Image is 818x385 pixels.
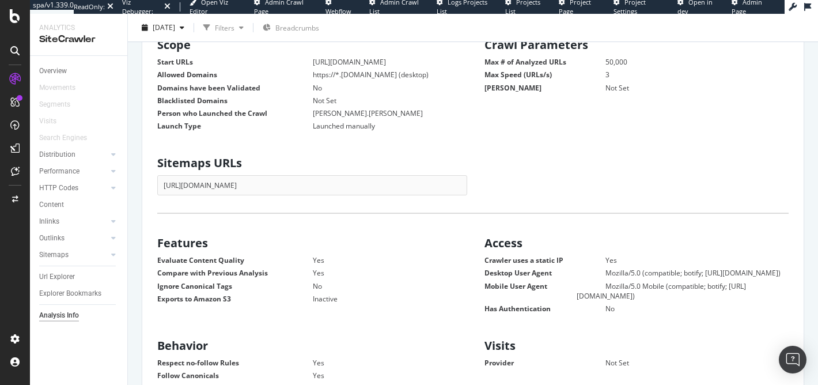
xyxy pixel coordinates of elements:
[157,121,313,131] dt: Launch Type
[39,65,67,77] div: Overview
[39,271,75,283] div: Url Explorer
[157,108,313,118] dt: Person who Launched the Crawl
[39,115,56,127] div: Visits
[577,281,789,301] dd: Mozilla/5.0 Mobile (compatible; botify; [URL][DOMAIN_NAME])
[39,82,75,94] div: Movements
[157,39,467,51] h2: Scope
[577,255,789,265] dd: Yes
[484,83,605,93] dt: [PERSON_NAME]
[137,18,189,37] button: [DATE]
[199,18,248,37] button: Filters
[577,268,789,278] dd: Mozilla/5.0 (compatible; botify; [URL][DOMAIN_NAME])
[284,70,461,80] dd: https://*.[DOMAIN_NAME] (desktop)
[39,232,108,244] a: Outlinks
[577,83,789,93] dd: Not Set
[284,108,461,118] dd: [PERSON_NAME].[PERSON_NAME]
[39,232,65,244] div: Outlinks
[484,39,794,51] h2: Crawl Parameters
[39,99,82,111] a: Segments
[157,255,313,265] dt: Evaluate Content Quality
[39,309,79,322] div: Analysis Info
[39,288,101,300] div: Explorer Bookmarks
[39,82,87,94] a: Movements
[39,199,119,211] a: Content
[484,304,605,314] dt: Has Authentication
[157,157,467,169] h2: Sitemaps URLs
[157,70,313,80] dt: Allowed Domains
[484,255,605,265] dt: Crawler uses a static IP
[284,281,461,291] dd: No
[484,57,605,67] dt: Max # of Analyzed URLs
[258,18,324,37] button: Breadcrumbs
[284,268,461,278] dd: Yes
[577,57,789,67] dd: 50,000
[484,281,605,291] dt: Mobile User Agent
[39,216,108,228] a: Inlinks
[39,165,79,178] div: Performance
[284,294,461,304] dd: Inactive
[39,249,108,261] a: Sitemaps
[284,255,461,265] dd: Yes
[39,132,99,144] a: Search Engines
[284,358,461,368] dd: Yes
[39,23,118,33] div: Analytics
[484,237,794,250] h2: Access
[157,358,313,368] dt: Respect no-follow Rules
[157,339,467,352] h2: Behavior
[157,83,313,93] dt: Domains have been Validated
[215,22,234,32] div: Filters
[39,216,59,228] div: Inlinks
[157,268,313,278] dt: Compare with Previous Analysis
[779,346,806,373] div: Open Intercom Messenger
[39,149,108,161] a: Distribution
[275,23,319,33] span: Breadcrumbs
[39,271,119,283] a: Url Explorer
[484,358,605,368] dt: Provider
[577,70,789,80] dd: 3
[74,2,105,12] div: ReadOnly:
[39,182,108,194] a: HTTP Codes
[39,309,119,322] a: Analysis Info
[284,57,461,67] dd: [URL][DOMAIN_NAME]
[484,268,605,278] dt: Desktop User Agent
[39,199,64,211] div: Content
[284,96,461,105] dd: Not Set
[157,294,313,304] dt: Exports to Amazon S3
[39,132,87,144] div: Search Engines
[484,339,794,352] h2: Visits
[284,371,461,380] dd: Yes
[39,115,68,127] a: Visits
[39,65,119,77] a: Overview
[484,70,605,80] dt: Max Speed (URLs/s)
[157,371,313,380] dt: Follow Canonicals
[39,165,108,178] a: Performance
[157,237,467,250] h2: Features
[153,22,175,32] span: 2025 Sep. 25th
[39,149,75,161] div: Distribution
[577,358,789,368] dd: Not Set
[157,57,313,67] dt: Start URLs
[157,96,313,105] dt: Blacklisted Domains
[157,175,467,195] div: [URL][DOMAIN_NAME]
[39,99,70,111] div: Segments
[39,33,118,46] div: SiteCrawler
[325,7,351,16] span: Webflow
[577,304,789,314] dd: No
[284,121,461,131] dd: Launched manually
[39,249,69,261] div: Sitemaps
[39,182,78,194] div: HTTP Codes
[284,83,461,93] dd: No
[39,288,119,300] a: Explorer Bookmarks
[157,281,313,291] dt: Ignore Canonical Tags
